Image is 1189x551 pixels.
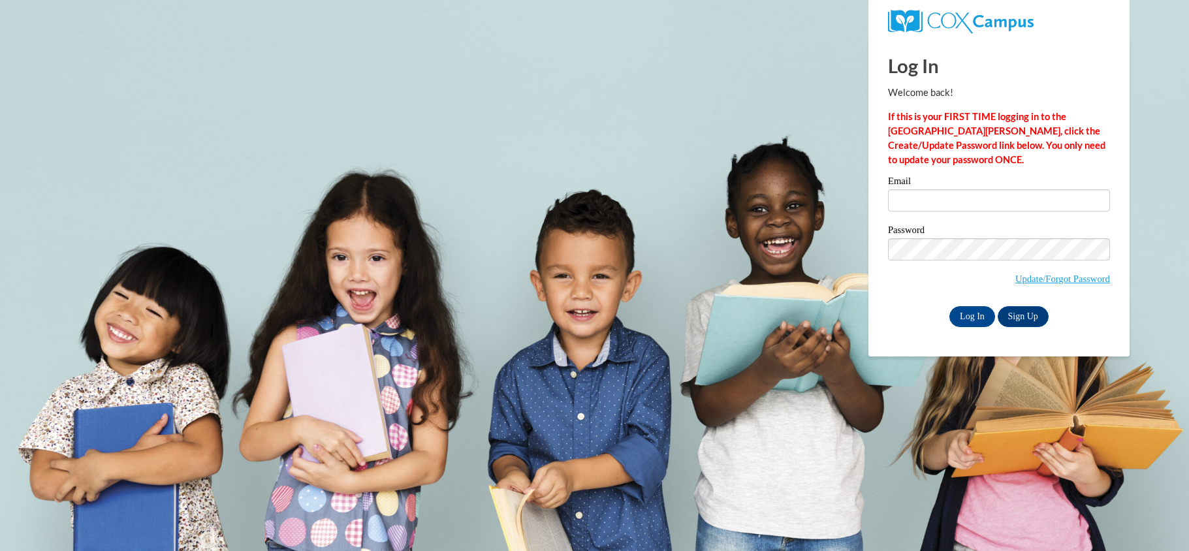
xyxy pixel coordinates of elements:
a: Sign Up [998,306,1049,327]
label: Password [888,225,1110,238]
input: Log In [949,306,995,327]
p: Welcome back! [888,86,1110,100]
img: COX Campus [888,10,1034,33]
h1: Log In [888,52,1110,79]
label: Email [888,176,1110,189]
a: Update/Forgot Password [1015,274,1110,284]
strong: If this is your FIRST TIME logging in to the [GEOGRAPHIC_DATA][PERSON_NAME], click the Create/Upd... [888,111,1105,165]
a: COX Campus [888,15,1034,26]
